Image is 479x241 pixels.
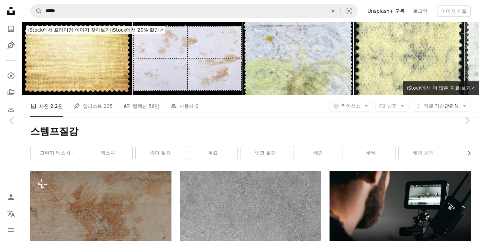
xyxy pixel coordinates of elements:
[403,81,479,95] a: iStock에서 더 많은 자료 보기↗
[31,146,80,160] a: 그런지 텍스처
[424,103,444,108] span: 정렬 기준
[148,102,159,110] span: 56만
[412,101,471,112] button: 정렬 기준관련성
[241,146,290,160] a: 잉크 질감
[4,69,18,83] a: 탐색
[4,85,18,99] a: 컬렉션
[329,101,372,112] button: 라이선스
[74,95,113,117] a: 일러스트 235
[399,146,448,160] a: 배경 화면
[354,22,464,95] img: 배경 우표.
[136,146,185,160] a: 종이 질감
[346,146,395,160] a: 무늬
[325,4,341,18] button: 삭제
[4,223,18,237] button: 메뉴
[31,4,42,18] button: Unsplash 검색
[30,125,471,138] h1: 스템프질감
[341,4,357,18] button: 시각적 검색
[407,85,475,91] span: iStock에서 더 많은 자료 보기 ↗
[124,95,159,117] a: 컬렉션 56만
[133,22,243,95] img: 맹검액 우표 애니메이션
[188,146,237,160] a: 우표
[387,103,397,108] span: 방향
[26,26,165,34] div: iStock에서 20% 할인 ↗
[83,146,132,160] a: 텍스처
[4,207,18,220] button: 언어
[4,190,18,204] a: 로그인 / 가입
[28,27,112,33] span: iStock에서 프리미엄 이미지 찾아보기 |
[409,5,432,16] a: 로그인
[455,88,479,153] a: 다음
[196,102,199,110] span: 0
[243,22,353,95] img: 배경 우표.
[424,103,459,110] span: 관련성
[170,95,198,117] a: 사용자 0
[30,215,171,221] a: 그림이 그려진 벽의 클로즈업
[22,22,169,38] a: iStock에서 프리미엄 이미지 찾아보기|iStock에서 20% 할인↗
[293,146,343,160] a: 배경
[4,22,18,36] a: 사진
[341,103,360,108] span: 라이선스
[375,101,409,112] button: 방향
[437,5,471,16] button: 이미지 제출
[4,38,18,52] a: 일러스트
[30,4,358,18] form: 사이트 전체에서 이미지 찾기
[22,22,132,95] img: 검정색에 격리된 빈 우표
[103,102,113,110] span: 235
[363,5,409,16] a: Unsplash+ 구독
